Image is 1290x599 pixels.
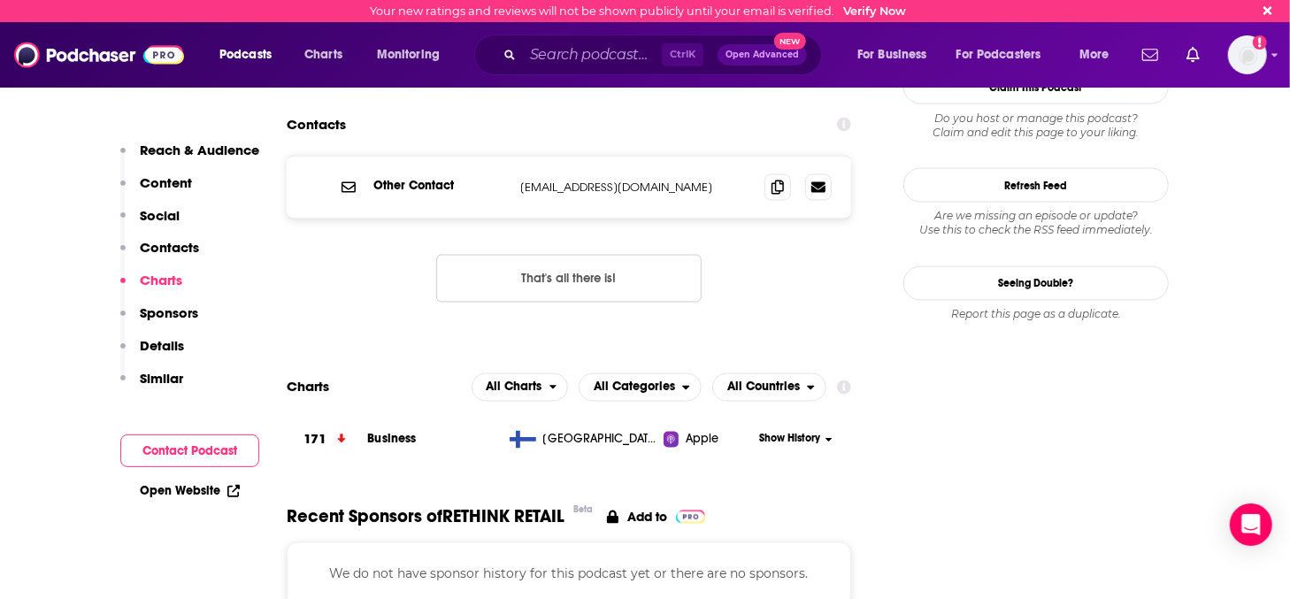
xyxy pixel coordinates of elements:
p: Add to [627,510,667,526]
span: More [1079,42,1110,67]
a: Open Website [140,483,240,498]
button: Show History [754,432,839,447]
h2: Platforms [472,373,569,402]
a: 171 [287,416,367,465]
p: Reach & Audience [140,142,259,158]
div: Beta [573,504,593,516]
span: For Business [857,42,927,67]
button: open menu [579,373,702,402]
button: Reach & Audience [120,142,259,174]
button: Similar [120,370,183,403]
h2: Charts [287,379,329,395]
button: Contact Podcast [120,434,259,467]
a: Add to [607,506,705,528]
div: Your new ratings and reviews will not be shown publicly until your email is verified. [371,4,907,18]
button: open menu [845,41,949,69]
div: Open Intercom Messenger [1230,503,1272,546]
h3: 171 [303,430,326,450]
button: Open AdvancedNew [718,44,807,65]
a: Apple [664,431,753,449]
a: Show notifications dropdown [1135,40,1165,70]
div: Search podcasts, credits, & more... [491,35,839,75]
div: Are we missing an episode or update? Use this to check the RSS feed immediately. [903,210,1169,238]
span: Open Advanced [726,50,799,59]
p: Other Contact [373,178,506,193]
button: open menu [945,41,1067,69]
a: [GEOGRAPHIC_DATA] [503,431,664,449]
span: Show History [759,432,820,447]
div: Claim and edit this page to your liking. [903,111,1169,140]
p: Sponsors [140,304,198,321]
button: Charts [120,272,182,304]
p: Similar [140,370,183,387]
button: open menu [1067,41,1132,69]
p: We do not have sponsor history for this podcast yet or there are no sponsors. [309,564,829,584]
a: Show notifications dropdown [1179,40,1207,70]
span: Apple [686,431,719,449]
button: Social [120,207,180,240]
div: Report this page as a duplicate. [903,308,1169,322]
h2: Categories [579,373,702,402]
p: Details [140,337,184,354]
p: Social [140,207,180,224]
button: Contacts [120,239,199,272]
p: [EMAIL_ADDRESS][DOMAIN_NAME] [520,180,750,195]
button: open menu [472,373,569,402]
h2: Countries [712,373,826,402]
span: Recent Sponsors of RETHINK RETAIL [287,506,564,528]
span: Logged in as jbarbour [1228,35,1267,74]
img: Podchaser - Follow, Share and Rate Podcasts [14,38,184,72]
button: Details [120,337,184,370]
button: open menu [207,41,295,69]
p: Charts [140,272,182,288]
button: Nothing here. [436,255,702,303]
span: Monitoring [377,42,440,67]
span: For Podcasters [956,42,1041,67]
span: Charts [304,42,342,67]
span: All Countries [727,381,800,394]
a: Business [367,432,416,447]
span: Podcasts [219,42,272,67]
button: Refresh Feed [903,168,1169,203]
img: User Profile [1228,35,1267,74]
span: All Categories [594,381,675,394]
span: Ctrl K [662,43,703,66]
p: Content [140,174,192,191]
button: open menu [365,41,463,69]
h2: Contacts [287,108,346,142]
input: Search podcasts, credits, & more... [523,41,662,69]
img: Pro Logo [676,511,705,524]
span: Do you host or manage this podcast? [903,111,1169,126]
a: Verify Now [844,4,907,18]
svg: Email not verified [1253,35,1267,50]
span: All Charts [487,381,542,394]
button: Show profile menu [1228,35,1267,74]
a: Seeing Double? [903,266,1169,301]
button: Sponsors [120,304,198,337]
button: open menu [712,373,826,402]
span: New [774,33,806,50]
p: Contacts [140,239,199,256]
a: Charts [293,41,353,69]
span: Finland [543,431,658,449]
button: Content [120,174,192,207]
